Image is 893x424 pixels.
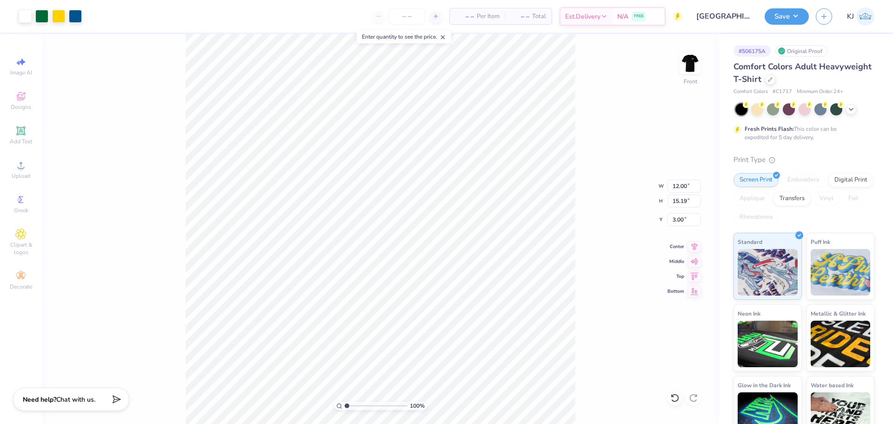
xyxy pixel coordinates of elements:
span: Image AI [10,69,32,76]
span: Clipart & logos [5,241,37,256]
div: Screen Print [733,173,779,187]
span: – – [455,12,474,21]
div: Enter quantity to see the price. [357,30,451,43]
span: Designs [11,103,31,111]
span: Metallic & Glitter Ink [811,309,866,318]
div: Foil [842,192,864,206]
a: KJ [847,7,874,26]
div: Transfers [773,192,811,206]
span: Decorate [10,283,32,290]
span: Per Item [477,12,500,21]
div: This color can be expedited for 5 day delivery. [745,125,859,141]
img: Neon Ink [738,321,798,367]
span: KJ [847,11,854,22]
strong: Need help? [23,395,56,404]
button: Save [765,8,809,25]
div: # 506175A [733,45,771,57]
div: Digital Print [828,173,873,187]
span: Top [667,273,684,280]
span: N/A [617,12,628,21]
span: Standard [738,237,762,247]
span: Neon Ink [738,309,760,318]
img: Front [681,54,700,73]
span: Puff Ink [811,237,830,247]
span: # C1717 [773,88,792,96]
strong: Fresh Prints Flash: [745,125,794,133]
input: Untitled Design [689,7,758,26]
span: Minimum Order: 24 + [797,88,843,96]
div: Print Type [733,155,874,165]
span: Est. Delivery [565,12,600,21]
span: Comfort Colors Adult Heavyweight T-Shirt [733,61,872,85]
div: Vinyl [813,192,840,206]
span: Center [667,243,684,250]
div: Embroidery [781,173,826,187]
div: Rhinestones [733,210,779,224]
div: Front [684,77,697,86]
span: Total [532,12,546,21]
span: Upload [12,172,30,180]
img: Kendra Jingco [856,7,874,26]
span: Glow in the Dark Ink [738,380,791,390]
span: Water based Ink [811,380,853,390]
span: Chat with us. [56,395,95,404]
img: Puff Ink [811,249,871,296]
span: 100 % [410,402,425,410]
div: Original Proof [775,45,827,57]
span: Greek [14,207,28,214]
input: – – [389,8,425,25]
img: Metallic & Glitter Ink [811,321,871,367]
span: FREE [634,13,644,20]
span: Add Text [10,138,32,145]
div: Applique [733,192,771,206]
span: Middle [667,258,684,265]
span: – – [511,12,529,21]
span: Comfort Colors [733,88,768,96]
img: Standard [738,249,798,296]
span: Bottom [667,288,684,295]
